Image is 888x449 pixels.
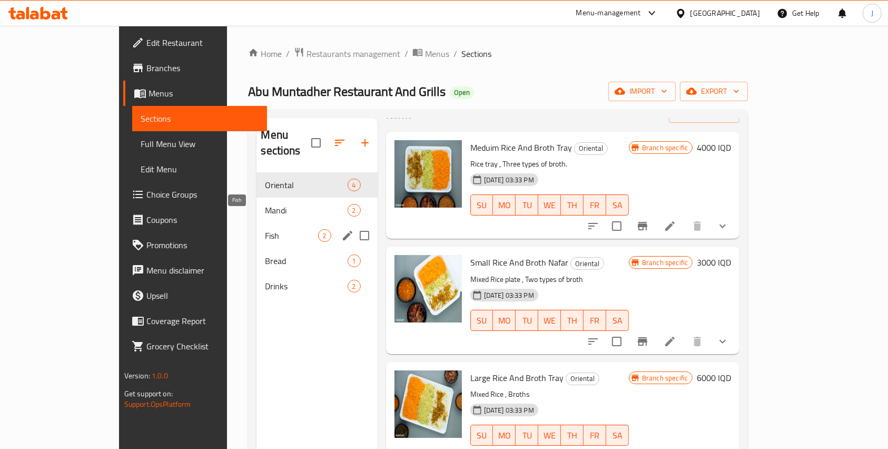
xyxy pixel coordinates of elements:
[584,310,606,331] button: FR
[327,130,352,155] span: Sort sections
[588,428,602,443] span: FR
[470,140,572,155] span: Meduim Rice And Broth Tray
[146,213,259,226] span: Coupons
[566,373,599,385] span: Oriental
[265,255,347,267] div: Bread
[470,425,494,446] button: SU
[638,373,692,383] span: Branch specific
[123,334,268,359] a: Grocery Checklist
[146,239,259,251] span: Promotions
[588,198,602,213] span: FR
[520,198,534,213] span: TU
[146,264,259,277] span: Menu disclaimer
[638,258,692,268] span: Branch specific
[394,370,462,438] img: Large Rice And Broth Tray
[480,405,538,415] span: [DATE] 03:33 PM
[685,329,710,354] button: delete
[470,194,494,216] button: SU
[470,310,494,331] button: SU
[470,370,564,386] span: Large Rice And Broth Tray
[664,335,676,348] a: Edit menu item
[542,313,557,328] span: WE
[688,85,739,98] span: export
[286,47,290,60] li: /
[538,194,561,216] button: WE
[394,255,462,323] img: Small Rice And Broth Nafar
[294,47,400,61] a: Restaurants management
[606,215,628,237] span: Select to update
[123,207,268,232] a: Coupons
[871,7,873,19] span: J
[146,289,259,302] span: Upsell
[565,198,579,213] span: TH
[461,47,491,60] span: Sections
[450,86,474,99] div: Open
[638,143,692,153] span: Branch specific
[146,62,259,74] span: Branches
[710,329,735,354] button: show more
[570,257,604,270] div: Oriental
[475,198,489,213] span: SU
[149,87,259,100] span: Menus
[348,256,360,266] span: 1
[565,313,579,328] span: TH
[123,258,268,283] a: Menu disclaimer
[617,85,667,98] span: import
[248,47,748,61] nav: breadcrumb
[348,280,361,292] div: items
[480,290,538,300] span: [DATE] 03:33 PM
[123,81,268,106] a: Menus
[394,140,462,208] img: Meduim Rice And Broth Tray
[470,255,568,270] span: Small Rice And Broth Nafar
[348,180,360,190] span: 4
[574,142,608,155] div: Oriental
[256,168,377,303] nav: Menu sections
[248,80,446,103] span: Abu Muntadher Restaurant And Grills
[497,428,511,443] span: MO
[412,47,449,61] a: Menus
[630,329,655,354] button: Branch-specific-item
[132,106,268,131] a: Sections
[575,142,607,154] span: Oriental
[542,198,557,213] span: WE
[470,388,629,401] p: Mixed Rice , Broths
[588,313,602,328] span: FR
[141,138,259,150] span: Full Menu View
[685,213,710,239] button: delete
[497,198,511,213] span: MO
[348,204,361,217] div: items
[538,310,561,331] button: WE
[561,194,584,216] button: TH
[606,194,629,216] button: SA
[561,425,584,446] button: TH
[146,340,259,353] span: Grocery Checklist
[576,7,641,19] div: Menu-management
[697,140,731,155] h6: 4000 IQD
[386,91,432,122] h2: Menu items
[141,163,259,175] span: Edit Menu
[680,82,748,101] button: export
[497,313,511,328] span: MO
[305,132,327,154] span: Select all sections
[470,273,629,286] p: Mixed Rice plate , Two types of broth
[610,313,625,328] span: SA
[697,255,731,270] h6: 3000 IQD
[580,329,606,354] button: sort-choices
[348,206,360,216] span: 2
[146,188,259,201] span: Choice Groups
[542,428,557,443] span: WE
[584,425,606,446] button: FR
[256,223,377,248] div: Fish2edit
[123,30,268,55] a: Edit Restaurant
[697,370,731,385] h6: 6000 IQD
[307,47,400,60] span: Restaurants management
[261,127,311,159] h2: Menu sections
[123,308,268,334] a: Coverage Report
[516,310,538,331] button: TU
[580,213,606,239] button: sort-choices
[450,88,474,97] span: Open
[348,179,361,191] div: items
[425,47,449,60] span: Menus
[265,179,347,191] span: Oriental
[152,369,168,383] span: 1.0.0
